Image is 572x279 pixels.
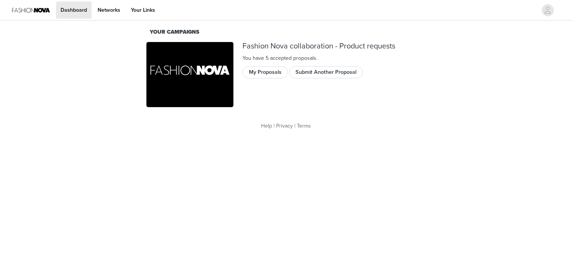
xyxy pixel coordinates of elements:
[150,28,422,36] div: Your Campaigns
[544,4,551,16] div: avatar
[242,55,317,61] span: You have 5 accepted proposal .
[261,123,272,129] a: Help
[242,42,426,51] div: Fashion Nova collaboration - Product requests
[314,55,316,61] span: s
[12,2,50,19] img: Fashion Nova Logo
[126,2,160,19] a: Your Links
[93,2,125,19] a: Networks
[276,123,293,129] a: Privacy
[146,42,233,108] img: Fashion Nova
[297,123,311,129] a: Terms
[294,123,295,129] span: |
[274,123,275,129] span: |
[289,66,363,78] button: Submit Another Proposal
[56,2,92,19] a: Dashboard
[242,66,288,78] button: My Proposals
